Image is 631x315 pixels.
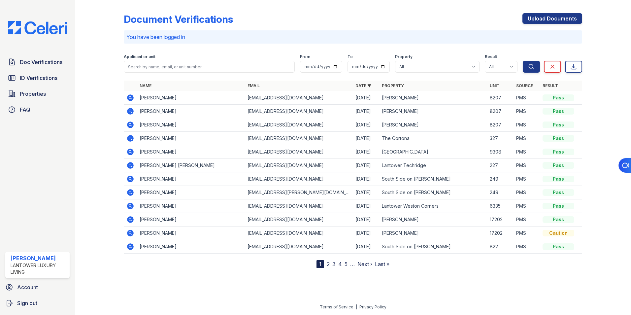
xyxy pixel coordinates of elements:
[543,83,558,88] a: Result
[379,199,487,213] td: Lantower Weston Corners
[245,118,353,132] td: [EMAIL_ADDRESS][DOMAIN_NAME]
[379,227,487,240] td: [PERSON_NAME]
[345,261,348,267] a: 5
[245,159,353,172] td: [EMAIL_ADDRESS][DOMAIN_NAME]
[3,297,72,310] button: Sign out
[245,213,353,227] td: [EMAIL_ADDRESS][DOMAIN_NAME]
[487,159,514,172] td: 227
[543,176,574,182] div: Pass
[353,172,379,186] td: [DATE]
[353,145,379,159] td: [DATE]
[5,55,70,69] a: Doc Verifications
[300,54,310,59] label: From
[514,159,540,172] td: PMS
[20,106,30,114] span: FAQ
[316,260,324,268] div: 1
[137,132,245,145] td: [PERSON_NAME]
[11,262,67,275] div: Lantower Luxury Living
[124,61,295,73] input: Search by name, email, or unit number
[379,240,487,254] td: South Side on [PERSON_NAME]
[395,54,413,59] label: Property
[20,90,46,98] span: Properties
[245,105,353,118] td: [EMAIL_ADDRESS][DOMAIN_NAME]
[137,118,245,132] td: [PERSON_NAME]
[17,283,38,291] span: Account
[140,83,151,88] a: Name
[20,74,57,82] span: ID Verifications
[487,199,514,213] td: 6335
[379,159,487,172] td: Lantower Techridge
[353,186,379,199] td: [DATE]
[5,103,70,116] a: FAQ
[543,149,574,155] div: Pass
[350,260,355,268] span: …
[487,240,514,254] td: 822
[543,189,574,196] div: Pass
[514,213,540,227] td: PMS
[379,105,487,118] td: [PERSON_NAME]
[379,91,487,105] td: [PERSON_NAME]
[338,261,342,267] a: 4
[332,261,336,267] a: 3
[353,105,379,118] td: [DATE]
[514,118,540,132] td: PMS
[17,299,37,307] span: Sign out
[20,58,62,66] span: Doc Verifications
[487,105,514,118] td: 8207
[124,54,155,59] label: Applicant or unit
[514,227,540,240] td: PMS
[485,54,497,59] label: Result
[514,132,540,145] td: PMS
[514,145,540,159] td: PMS
[379,213,487,227] td: [PERSON_NAME]
[357,261,372,267] a: Next ›
[124,13,233,25] div: Document Verifications
[3,281,72,294] a: Account
[137,172,245,186] td: [PERSON_NAME]
[543,94,574,101] div: Pass
[245,240,353,254] td: [EMAIL_ADDRESS][DOMAIN_NAME]
[5,87,70,100] a: Properties
[487,91,514,105] td: 8207
[353,213,379,227] td: [DATE]
[353,240,379,254] td: [DATE]
[245,172,353,186] td: [EMAIL_ADDRESS][DOMAIN_NAME]
[137,186,245,199] td: [PERSON_NAME]
[245,199,353,213] td: [EMAIL_ADDRESS][DOMAIN_NAME]
[514,186,540,199] td: PMS
[514,199,540,213] td: PMS
[543,230,574,236] div: Caution
[382,83,404,88] a: Property
[137,240,245,254] td: [PERSON_NAME]
[5,71,70,85] a: ID Verifications
[327,261,330,267] a: 2
[514,105,540,118] td: PMS
[356,304,357,309] div: |
[543,135,574,142] div: Pass
[487,118,514,132] td: 8207
[543,216,574,223] div: Pass
[522,13,582,24] a: Upload Documents
[245,145,353,159] td: [EMAIL_ADDRESS][DOMAIN_NAME]
[245,132,353,145] td: [EMAIL_ADDRESS][DOMAIN_NAME]
[359,304,386,309] a: Privacy Policy
[245,91,353,105] td: [EMAIL_ADDRESS][DOMAIN_NAME]
[487,227,514,240] td: 17202
[543,162,574,169] div: Pass
[514,91,540,105] td: PMS
[353,227,379,240] td: [DATE]
[126,33,580,41] p: You have been logged in
[353,159,379,172] td: [DATE]
[137,213,245,227] td: [PERSON_NAME]
[514,172,540,186] td: PMS
[137,91,245,105] td: [PERSON_NAME]
[353,132,379,145] td: [DATE]
[245,186,353,199] td: [EMAIL_ADDRESS][PERSON_NAME][DOMAIN_NAME]
[487,172,514,186] td: 249
[137,199,245,213] td: [PERSON_NAME]
[375,261,389,267] a: Last »
[379,132,487,145] td: The Cortona
[379,145,487,159] td: [GEOGRAPHIC_DATA]
[543,108,574,115] div: Pass
[348,54,353,59] label: To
